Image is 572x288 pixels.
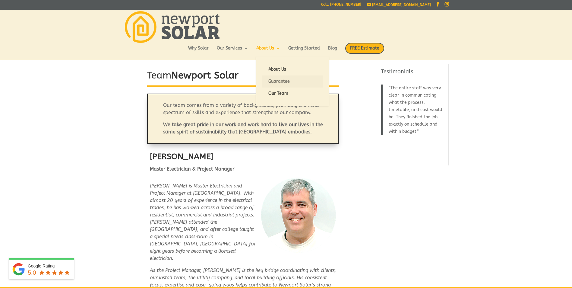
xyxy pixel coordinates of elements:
a: Getting Started [288,46,320,56]
span: FREE Estimate [345,43,384,54]
blockquote: The entire staff was very clear in communicating what the process, timetable, and cost would be. ... [381,85,445,135]
a: Our Services [217,46,248,56]
img: Mark Cordeiro - Newport Solar [261,178,336,253]
a: Call: [PHONE_NUMBER] [321,3,361,9]
a: About Us [262,63,323,75]
a: Why Solar [188,46,209,56]
a: Blog [328,46,337,56]
a: Our Team [262,88,323,100]
h1: Team [147,69,339,85]
a: FREE Estimate [345,43,384,60]
img: Newport Solar | Solar Energy Optimized. [125,11,220,43]
em: [PERSON_NAME] is Master Electrician and Project Manager at [GEOGRAPHIC_DATA]. With almost 20 year... [150,183,256,261]
div: Google Rating [28,263,71,269]
strong: Newport Solar [171,70,239,81]
strong: We take great pride in our work and work hard to live our lives in the same spirit of sustainabil... [163,122,323,135]
strong: [PERSON_NAME] [150,152,213,161]
h4: Testimonials [381,68,445,78]
p: Our team comes from a variety of backgrounds, providing a diverse spectrum of skills and experien... [163,102,323,121]
strong: Master Electrician & Project Manager [150,166,234,172]
a: Guarantee [262,75,323,88]
a: [EMAIL_ADDRESS][DOMAIN_NAME] [367,3,431,7]
a: About Us [256,46,280,56]
span: 5.0 [28,269,36,276]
